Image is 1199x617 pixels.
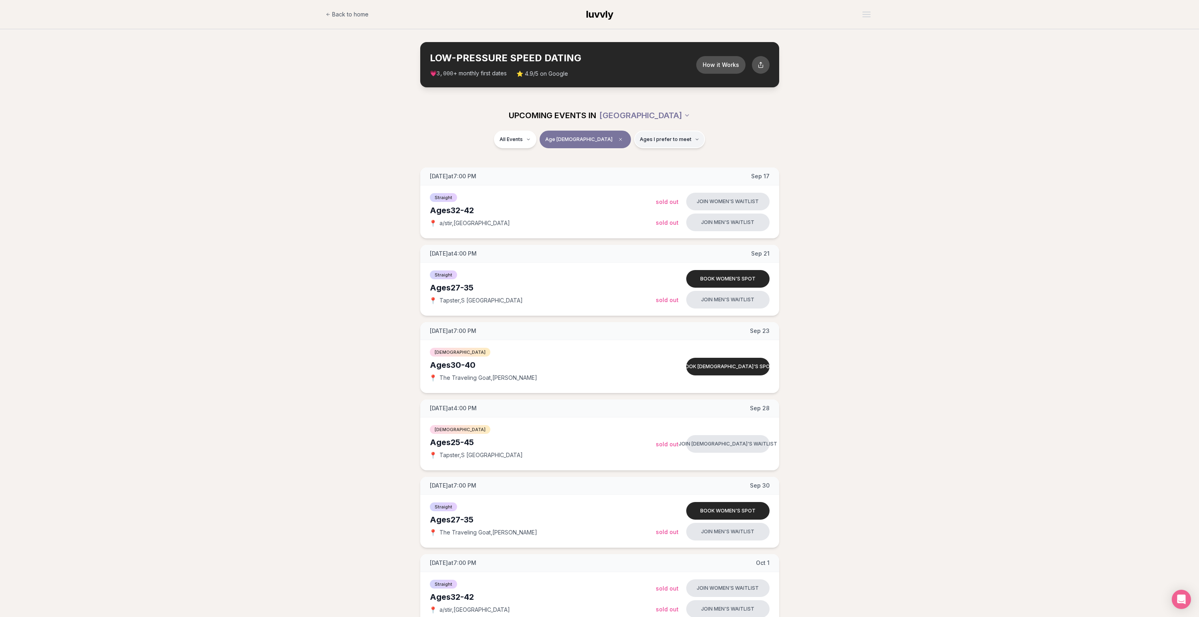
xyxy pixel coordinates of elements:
span: The Traveling Goat , [PERSON_NAME] [439,374,537,382]
button: Book women's spot [686,502,770,520]
a: luvvly [586,8,613,21]
span: Sold Out [656,219,679,226]
button: Ages I prefer to meet [634,131,705,148]
button: Join [DEMOGRAPHIC_DATA]'s waitlist [686,435,770,453]
span: UPCOMING EVENTS IN [509,110,596,121]
div: Open Intercom Messenger [1172,590,1191,609]
span: [DATE] at 4:00 PM [430,404,477,412]
span: Sep 21 [751,250,770,258]
span: The Traveling Goat , [PERSON_NAME] [439,528,537,536]
button: Join men's waitlist [686,523,770,540]
button: Book [DEMOGRAPHIC_DATA]'s spot [686,358,770,375]
div: Ages 25-45 [430,437,656,448]
span: Sep 28 [750,404,770,412]
span: Tapster , S [GEOGRAPHIC_DATA] [439,296,523,304]
span: [DATE] at 7:00 PM [430,172,476,180]
button: Age [DEMOGRAPHIC_DATA]Clear age [540,131,631,148]
div: Ages 27-35 [430,282,656,293]
span: Sold Out [656,606,679,613]
span: Oct 1 [756,559,770,567]
span: Sold Out [656,296,679,303]
span: Tapster , S [GEOGRAPHIC_DATA] [439,451,523,459]
span: Sold Out [656,585,679,592]
span: Age [DEMOGRAPHIC_DATA] [545,136,613,143]
span: 📍 [430,529,436,536]
span: [DEMOGRAPHIC_DATA] [430,425,490,434]
span: Clear age [616,135,625,144]
span: [DATE] at 7:00 PM [430,327,476,335]
a: Back to home [326,6,369,22]
button: All Events [494,131,536,148]
span: Straight [430,502,457,511]
span: Sep 30 [750,482,770,490]
span: 📍 [430,607,436,613]
span: ⭐ 4.9/5 on Google [516,70,568,78]
span: 💗 + monthly first dates [430,69,507,78]
span: 📍 [430,375,436,381]
span: [DATE] at 7:00 PM [430,559,476,567]
span: Sold Out [656,198,679,205]
span: 3,000 [437,71,453,77]
span: Sold Out [656,441,679,448]
span: Sep 17 [751,172,770,180]
span: Straight [430,270,457,279]
button: [GEOGRAPHIC_DATA] [599,107,690,124]
span: 📍 [430,297,436,304]
span: Sep 23 [750,327,770,335]
span: [DEMOGRAPHIC_DATA] [430,348,490,357]
div: Ages 32-42 [430,205,656,216]
span: 📍 [430,452,436,458]
button: Join men's waitlist [686,214,770,231]
span: [DATE] at 7:00 PM [430,482,476,490]
span: All Events [500,136,523,143]
button: Join women's waitlist [686,579,770,597]
span: 📍 [430,220,436,226]
button: Book women's spot [686,270,770,288]
span: Straight [430,580,457,589]
span: luvvly [586,8,613,20]
button: How it Works [696,56,746,74]
span: Ages I prefer to meet [640,136,691,143]
span: Back to home [332,10,369,18]
button: Join men's waitlist [686,291,770,308]
div: Ages 30-40 [430,359,656,371]
span: a/stir , [GEOGRAPHIC_DATA] [439,219,510,227]
button: Join women's waitlist [686,193,770,210]
button: Open menu [859,8,874,20]
span: Sold Out [656,528,679,535]
span: [DATE] at 4:00 PM [430,250,477,258]
div: Ages 27-35 [430,514,656,525]
div: Ages 32-42 [430,591,656,603]
h2: LOW-PRESSURE SPEED DATING [430,52,696,65]
span: a/stir , [GEOGRAPHIC_DATA] [439,606,510,614]
span: Straight [430,193,457,202]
